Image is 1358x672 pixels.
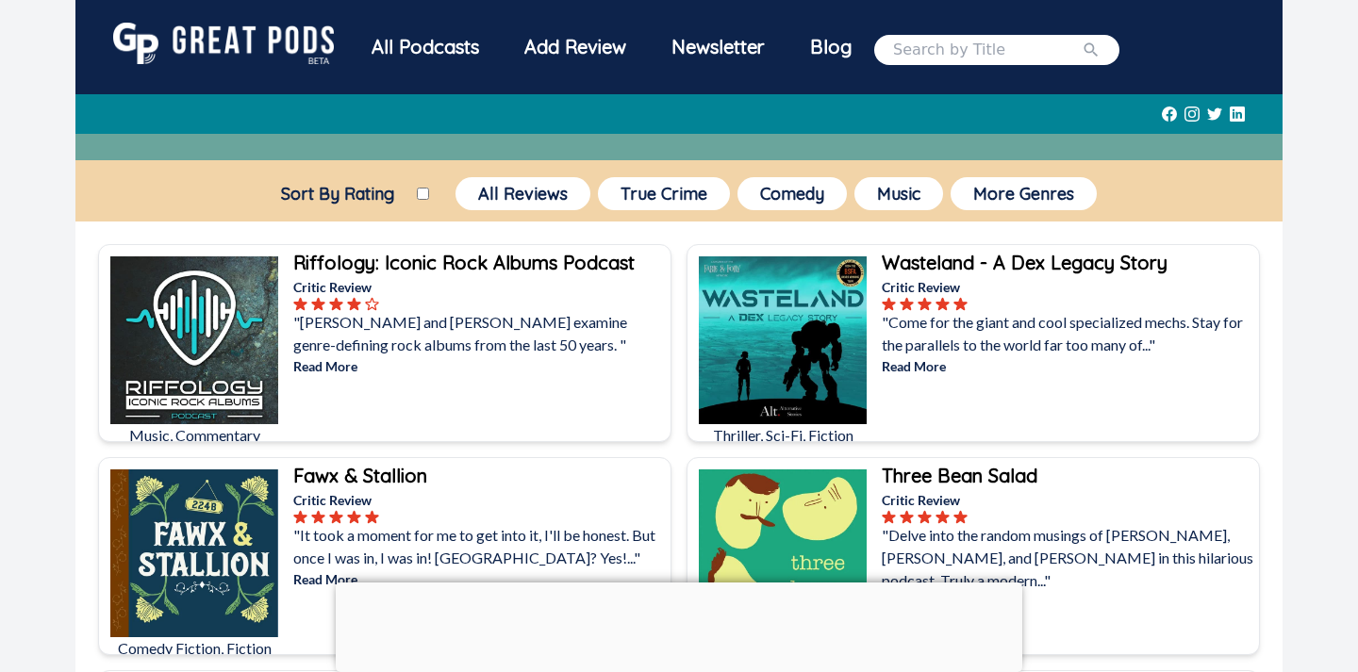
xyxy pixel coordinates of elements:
[882,592,1255,612] p: Read More
[649,23,787,76] a: Newsletter
[893,39,1082,61] input: Search by Title
[594,173,734,214] a: True Crime
[349,23,502,72] div: All Podcasts
[258,183,417,205] label: Sort By Rating
[951,177,1097,210] button: More Genres
[293,277,667,297] p: Critic Review
[598,177,730,210] button: True Crime
[293,490,667,510] p: Critic Review
[293,251,635,274] b: Riffology: Iconic Rock Albums Podcast
[882,490,1255,510] p: Critic Review
[113,23,334,64] img: GreatPods
[336,582,1022,667] iframe: Advertisement
[502,23,649,72] a: Add Review
[851,173,947,214] a: Music
[699,424,867,447] p: Thriller, Sci-Fi, Fiction
[452,173,594,214] a: All Reviews
[737,177,847,210] button: Comedy
[293,464,427,487] b: Fawx & Stallion
[882,524,1255,592] p: "Delve into the random musings of [PERSON_NAME], [PERSON_NAME], and [PERSON_NAME] in this hilario...
[110,469,278,637] img: Fawx & Stallion
[699,469,867,637] img: Three Bean Salad
[734,173,851,214] a: Comedy
[882,311,1255,356] p: "Come for the giant and cool specialized mechs. Stay for the parallels to the world far too many ...
[293,569,667,589] p: Read More
[787,23,874,72] a: Blog
[882,251,1168,274] b: Wasteland - A Dex Legacy Story
[687,244,1260,442] a: Wasteland - A Dex Legacy StoryThriller, Sci-Fi, FictionWasteland - A Dex Legacy StoryCritic Revie...
[349,23,502,76] a: All Podcasts
[98,244,671,442] a: Riffology: Iconic Rock Albums PodcastMusic, CommentaryRiffology: Iconic Rock Albums PodcastCritic...
[649,23,787,72] div: Newsletter
[882,464,1037,487] b: Three Bean Salad
[293,524,667,569] p: "It took a moment for me to get into it, I'll be honest. But once I was in, I was in! [GEOGRAPHIC...
[687,457,1260,655] a: Three Bean SaladComedyThree Bean SaladCritic Review"Delve into the random musings of [PERSON_NAME...
[293,311,667,356] p: "[PERSON_NAME] and [PERSON_NAME] examine genre-defining rock albums from the last 50 years. "
[110,256,278,424] img: Riffology: Iconic Rock Albums Podcast
[882,356,1255,376] p: Read More
[455,177,590,210] button: All Reviews
[854,177,943,210] button: Music
[882,277,1255,297] p: Critic Review
[110,637,278,660] p: Comedy Fiction, Fiction
[699,256,867,424] img: Wasteland - A Dex Legacy Story
[110,424,278,447] p: Music, Commentary
[293,356,667,376] p: Read More
[98,457,671,655] a: Fawx & StallionComedy Fiction, FictionFawx & StallionCritic Review"It took a moment for me to get...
